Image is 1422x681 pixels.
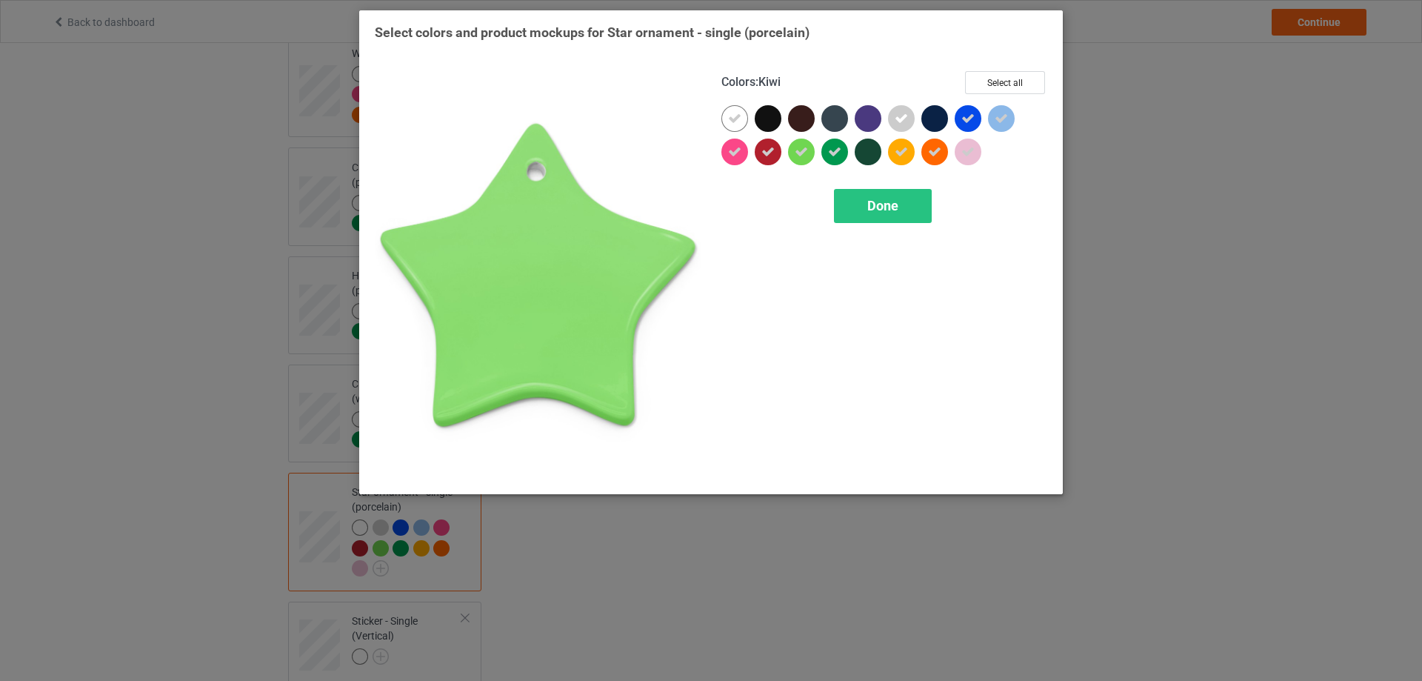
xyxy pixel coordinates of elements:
[721,75,781,90] h4: :
[721,75,755,89] span: Colors
[375,24,810,40] span: Select colors and product mockups for Star ornament - single (porcelain)
[965,71,1045,94] button: Select all
[375,71,701,479] img: regular.jpg
[758,75,781,89] span: Kiwi
[867,198,898,213] span: Done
